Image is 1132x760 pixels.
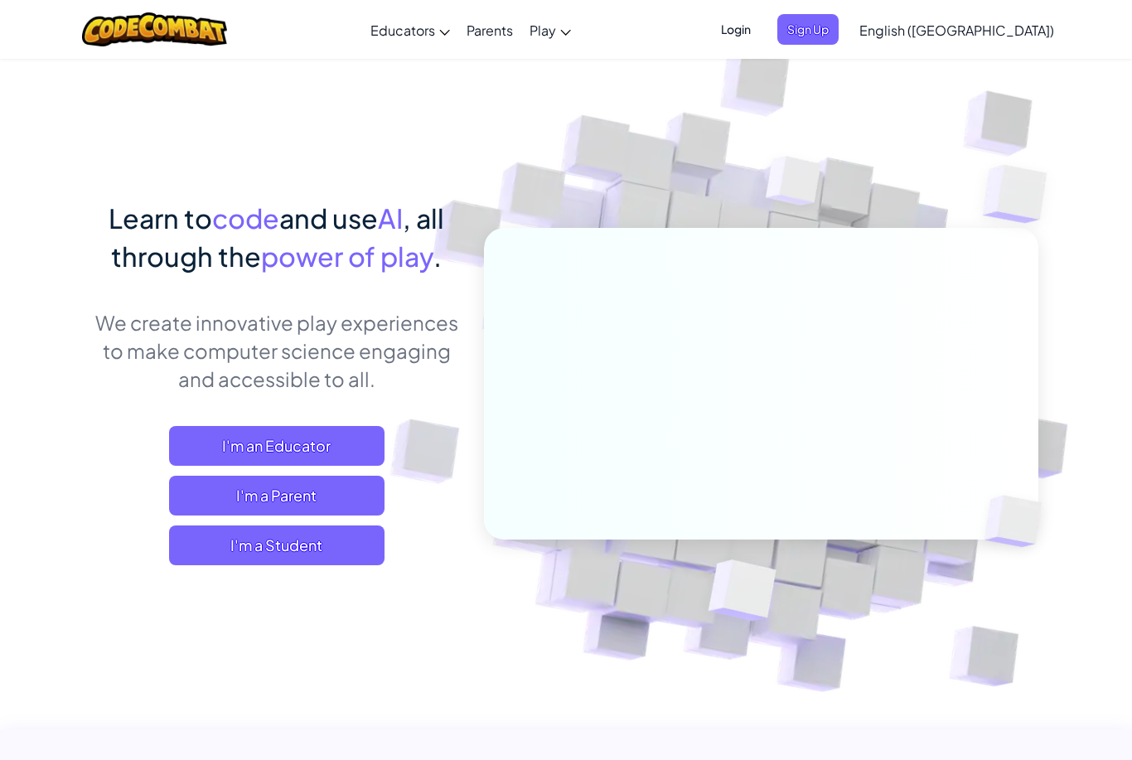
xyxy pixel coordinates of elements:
a: English ([GEOGRAPHIC_DATA]) [851,7,1062,52]
button: Login [711,14,761,45]
p: We create innovative play experiences to make computer science engaging and accessible to all. [94,308,459,393]
span: code [212,201,279,235]
span: . [433,240,442,273]
a: I'm an Educator [169,426,385,466]
span: power of play [261,240,433,273]
span: and use [279,201,378,235]
a: Parents [458,7,521,52]
button: Sign Up [777,14,839,45]
img: Overlap cubes [668,525,816,662]
a: Play [521,7,579,52]
img: Overlap cubes [950,124,1093,264]
img: Overlap cubes [735,123,854,247]
button: I'm a Student [169,525,385,565]
span: Play [530,22,556,39]
img: CodeCombat logo [82,12,227,46]
span: English ([GEOGRAPHIC_DATA]) [859,22,1054,39]
span: Educators [370,22,435,39]
a: Educators [362,7,458,52]
span: Learn to [109,201,212,235]
a: I'm a Parent [169,476,385,516]
span: AI [378,201,403,235]
img: Overlap cubes [957,461,1081,582]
